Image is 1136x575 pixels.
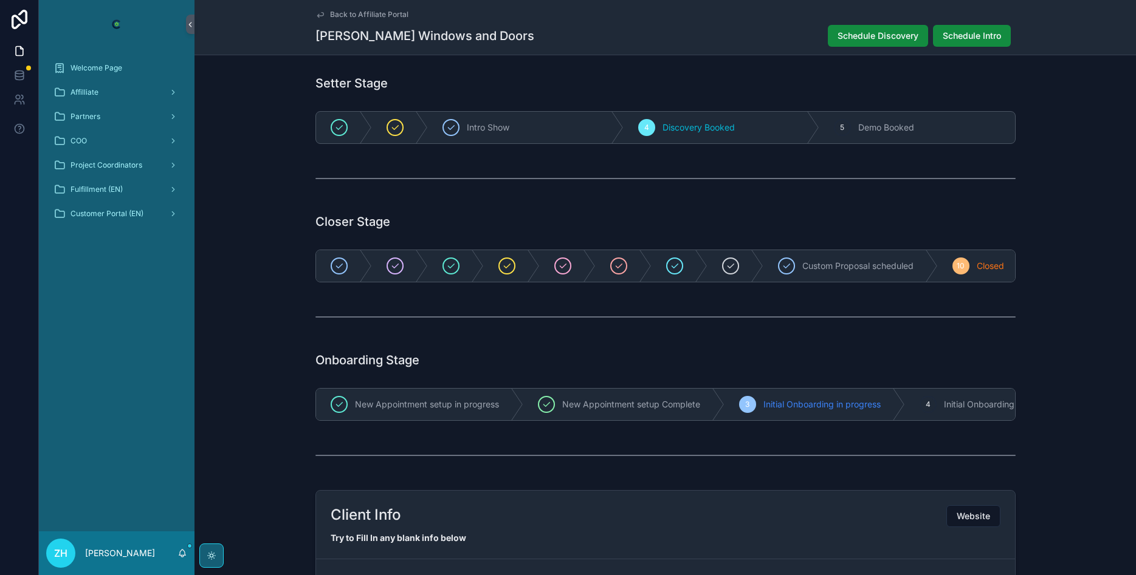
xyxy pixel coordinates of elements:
[71,87,98,97] span: Affilliate
[46,81,187,103] a: Affilliate
[355,398,499,410] span: New Appointment setup in progress
[944,398,1055,410] span: Initial Onboarding Complete
[46,130,187,152] a: COO
[926,400,931,409] span: 4
[315,213,390,230] h1: Closer Stage
[802,260,914,272] span: Custom Proposal scheduled
[946,505,1000,527] button: Website
[957,261,965,271] span: 10
[840,123,844,132] span: 5
[943,30,1001,42] span: Schedule Intro
[838,30,918,42] span: Schedule Discovery
[663,121,735,134] span: Discovery Booked
[315,27,534,44] h1: [PERSON_NAME] Windows and Doors
[107,15,126,34] img: App logo
[467,121,509,134] span: Intro Show
[71,63,122,73] span: Welcome Page
[46,203,187,225] a: Customer Portal (EN)
[71,136,87,146] span: COO
[745,400,749,409] span: 3
[39,49,194,240] div: scrollable content
[46,179,187,200] a: Fulfillment (EN)
[828,25,928,47] button: Schedule Discovery
[957,510,990,522] span: Website
[71,160,142,170] span: Project Coordinators
[858,121,914,134] span: Demo Booked
[71,209,143,219] span: Customer Portal (EN)
[71,185,123,194] span: Fulfillment (EN)
[71,112,100,121] span: Partners
[331,505,401,525] h2: Client Info
[315,75,388,92] h1: Setter Stage
[644,123,649,132] span: 4
[46,106,187,128] a: Partners
[763,398,881,410] span: Initial Onboarding in progress
[85,547,155,559] p: [PERSON_NAME]
[330,10,408,19] span: Back to Affiliate Portal
[315,352,419,369] h1: Onboarding Stage
[933,25,1011,47] button: Schedule Intro
[315,10,408,19] a: Back to Affiliate Portal
[977,260,1004,272] span: Closed
[331,532,466,543] strong: Try to Fill In any blank info below
[46,154,187,176] a: Project Coordinators
[562,398,700,410] span: New Appointment setup Complete
[46,57,187,79] a: Welcome Page
[54,546,67,560] span: ZH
